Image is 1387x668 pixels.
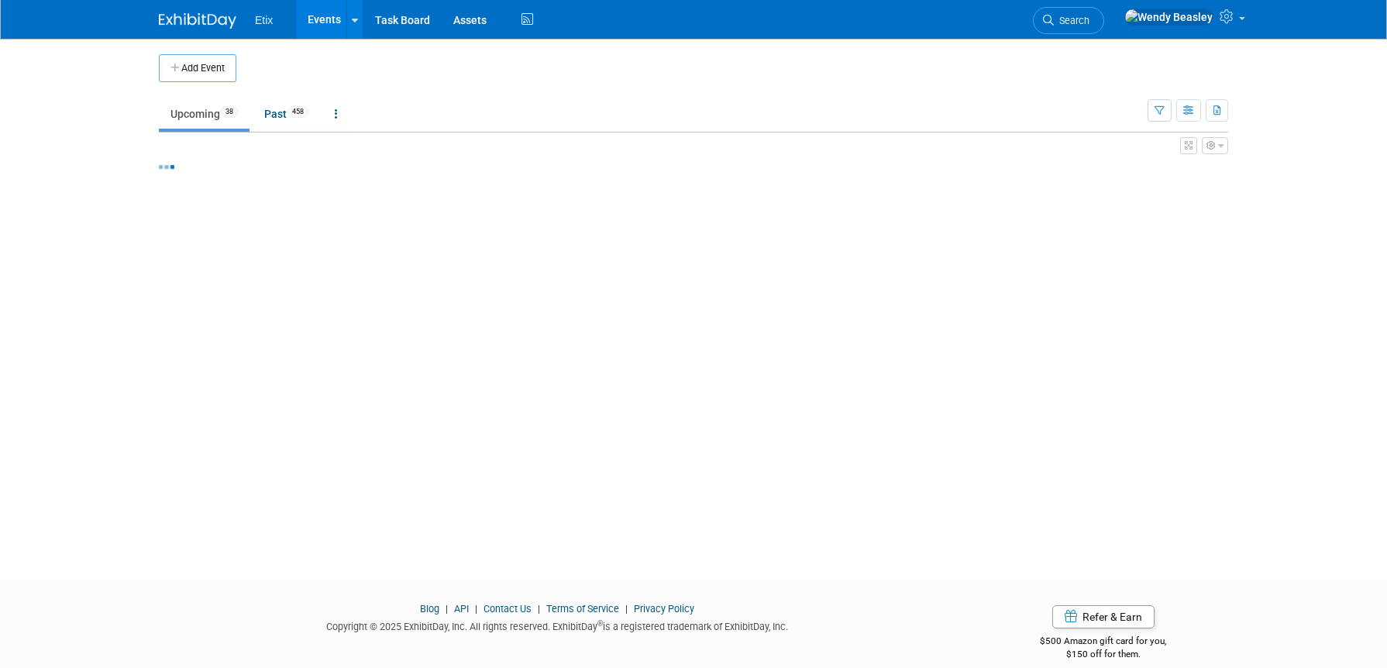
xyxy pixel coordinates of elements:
[634,603,694,615] a: Privacy Policy
[621,603,632,615] span: |
[1124,9,1213,26] img: Wendy Beasley
[253,99,320,129] a: Past458
[159,54,236,82] button: Add Event
[979,625,1229,660] div: $500 Amazon gift card for you,
[1033,7,1104,34] a: Search
[546,603,619,615] a: Terms of Service
[420,603,439,615] a: Blog
[442,603,452,615] span: |
[159,165,174,169] img: loading...
[221,106,238,118] span: 38
[287,106,308,118] span: 458
[159,616,955,634] div: Copyright © 2025 ExhibitDay, Inc. All rights reserved. ExhibitDay is a registered trademark of Ex...
[979,648,1229,661] div: $150 off for them.
[534,603,544,615] span: |
[1052,605,1155,628] a: Refer & Earn
[454,603,469,615] a: API
[484,603,532,615] a: Contact Us
[471,603,481,615] span: |
[255,14,273,26] span: Etix
[1054,15,1089,26] span: Search
[159,99,250,129] a: Upcoming38
[159,13,236,29] img: ExhibitDay
[597,619,603,628] sup: ®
